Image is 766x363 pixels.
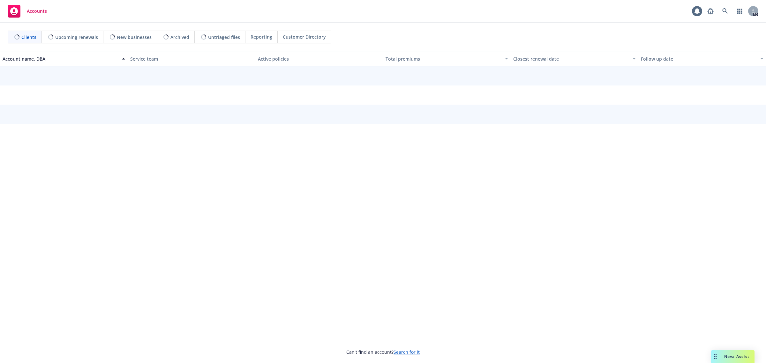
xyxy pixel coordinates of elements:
div: Service team [130,56,253,62]
div: Active policies [258,56,380,62]
button: Nova Assist [711,350,755,363]
div: Total premiums [386,56,501,62]
span: Accounts [27,9,47,14]
a: Switch app [733,5,746,18]
button: Closest renewal date [511,51,638,66]
a: Search for it [394,349,420,355]
span: Clients [21,34,36,41]
a: Accounts [5,2,49,20]
button: Total premiums [383,51,511,66]
span: Can't find an account? [346,349,420,355]
button: Service team [128,51,255,66]
a: Report a Bug [704,5,717,18]
button: Follow up date [638,51,766,66]
span: Nova Assist [724,354,749,359]
a: Search [719,5,732,18]
span: Upcoming renewals [55,34,98,41]
span: New businesses [117,34,152,41]
span: Archived [170,34,189,41]
div: Closest renewal date [513,56,629,62]
span: Untriaged files [208,34,240,41]
span: Reporting [251,33,272,40]
div: Drag to move [711,350,719,363]
button: Active policies [255,51,383,66]
div: Follow up date [641,56,756,62]
div: Account name, DBA [3,56,118,62]
span: Customer Directory [283,33,326,40]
